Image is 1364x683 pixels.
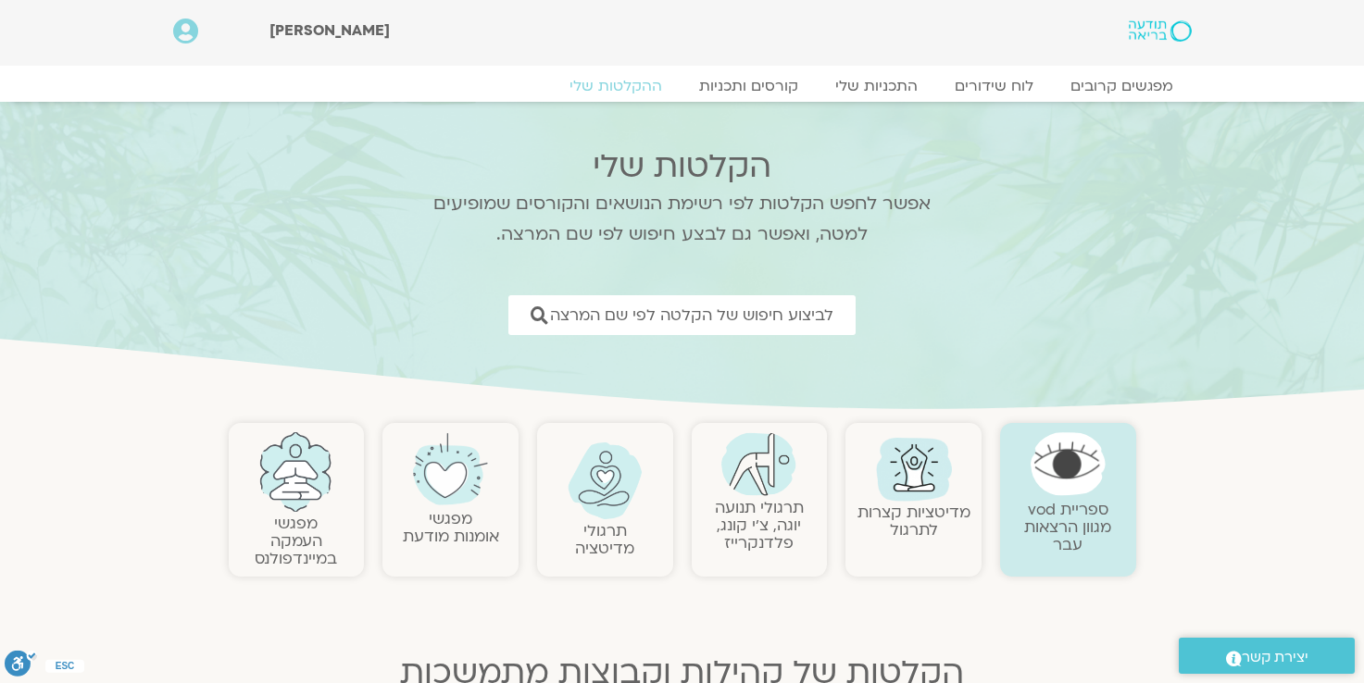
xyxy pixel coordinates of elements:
[936,77,1052,95] a: לוח שידורים
[1052,77,1192,95] a: מפגשים קרובים
[681,77,817,95] a: קורסים ותכניות
[173,77,1192,95] nav: Menu
[1242,645,1308,670] span: יצירת קשר
[857,502,970,540] a: מדיטציות קצרות לתרגול
[409,148,956,185] h2: הקלטות שלי
[1024,499,1111,555] a: ספריית vodמגוון הרצאות עבר
[508,295,856,335] a: לביצוע חיפוש של הקלטה לפי שם המרצה
[269,20,390,41] span: [PERSON_NAME]
[550,306,833,324] span: לביצוע חיפוש של הקלטה לפי שם המרצה
[403,508,499,547] a: מפגשיאומנות מודעת
[409,189,956,250] p: אפשר לחפש הקלטות לפי רשימת הנושאים והקורסים שמופיעים למטה, ואפשר גם לבצע חיפוש לפי שם המרצה.
[255,513,337,569] a: מפגשיהעמקה במיינדפולנס
[575,520,634,559] a: תרגולימדיטציה
[817,77,936,95] a: התכניות שלי
[715,497,804,553] a: תרגולי תנועהיוגה, צ׳י קונג, פלדנקרייז
[551,77,681,95] a: ההקלטות שלי
[1179,638,1355,674] a: יצירת קשר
